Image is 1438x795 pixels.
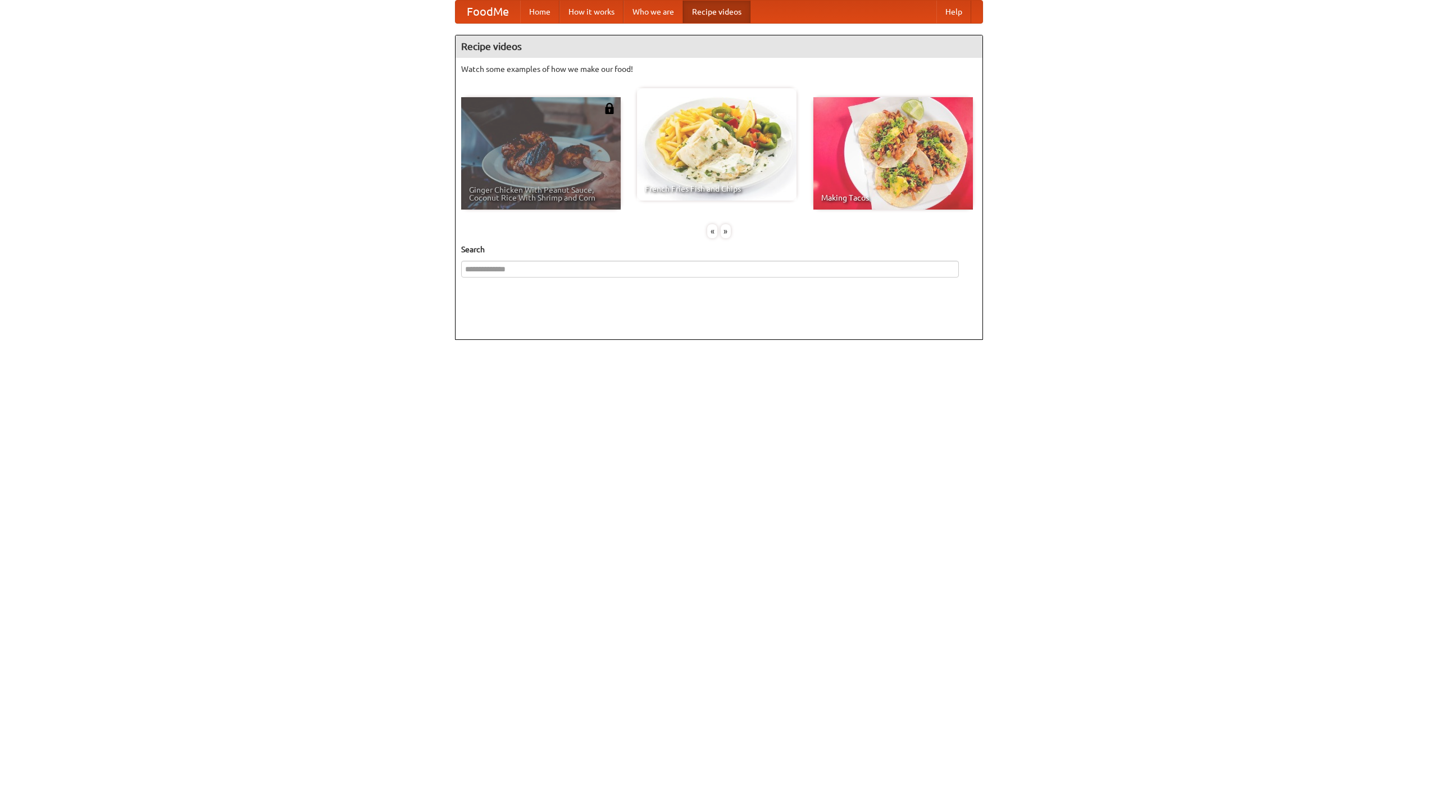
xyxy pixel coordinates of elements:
h5: Search [461,244,977,255]
a: How it works [559,1,624,23]
a: Who we are [624,1,683,23]
h4: Recipe videos [456,35,982,58]
div: » [721,224,731,238]
a: Making Tacos [813,97,973,210]
p: Watch some examples of how we make our food! [461,63,977,75]
div: « [707,224,717,238]
span: Making Tacos [821,194,965,202]
img: 483408.png [604,103,615,114]
a: Help [936,1,971,23]
span: French Fries Fish and Chips [645,185,789,193]
a: Home [520,1,559,23]
a: French Fries Fish and Chips [637,88,797,201]
a: Recipe videos [683,1,750,23]
a: FoodMe [456,1,520,23]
